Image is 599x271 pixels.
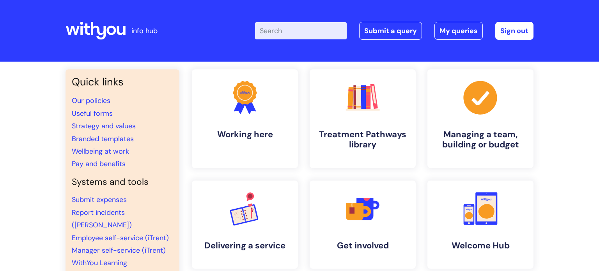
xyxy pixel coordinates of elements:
input: Search [255,22,347,39]
a: Employee self-service (iTrent) [72,233,169,243]
a: Branded templates [72,134,134,143]
h4: Delivering a service [198,241,292,251]
a: Delivering a service [192,181,298,269]
a: Useful forms [72,109,113,118]
h4: Welcome Hub [434,241,527,251]
a: Pay and benefits [72,159,126,168]
a: Sign out [495,22,533,40]
a: My queries [434,22,483,40]
a: Submit expenses [72,195,127,204]
h3: Quick links [72,76,173,88]
a: Welcome Hub [427,181,533,269]
a: Strategy and values [72,121,136,131]
a: Working here [192,69,298,168]
a: Managing a team, building or budget [427,69,533,168]
h4: Get involved [316,241,409,251]
a: Get involved [310,181,416,269]
a: Manager self-service (iTrent) [72,246,166,255]
a: WithYou Learning [72,258,127,267]
div: | - [255,22,533,40]
h4: Systems and tools [72,177,173,188]
h4: Managing a team, building or budget [434,129,527,150]
p: info hub [131,25,158,37]
h4: Treatment Pathways library [316,129,409,150]
a: Submit a query [359,22,422,40]
a: Our policies [72,96,110,105]
a: Treatment Pathways library [310,69,416,168]
a: Report incidents ([PERSON_NAME]) [72,208,132,230]
a: Wellbeing at work [72,147,129,156]
h4: Working here [198,129,292,140]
